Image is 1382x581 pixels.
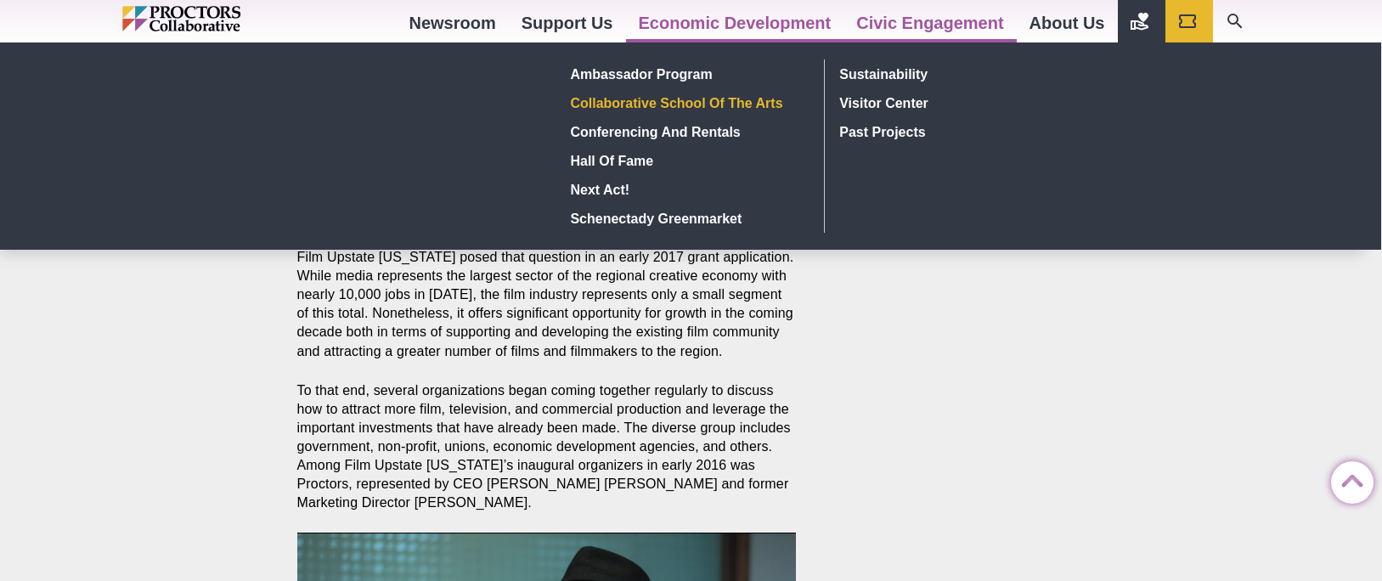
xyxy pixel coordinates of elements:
a: Back to Top [1331,462,1365,496]
a: Conferencing and rentals [564,117,811,146]
a: Hall of Fame [564,146,811,175]
a: Schenectady Greenmarket [564,204,811,233]
a: Sustainability [833,59,1081,88]
img: Proctors logo [122,6,313,31]
p: To that end, several organizations began coming together regularly to discuss how to attract more... [297,381,797,513]
a: Collaborative School of the Arts [564,88,811,117]
a: Ambassador Program [564,59,811,88]
a: Next Act! [564,175,811,204]
a: Visitor Center [833,88,1081,117]
a: Past Projects [833,117,1081,146]
p: Film Upstate [US_STATE] posed that question in an early 2017 grant application. While media repre... [297,248,797,360]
